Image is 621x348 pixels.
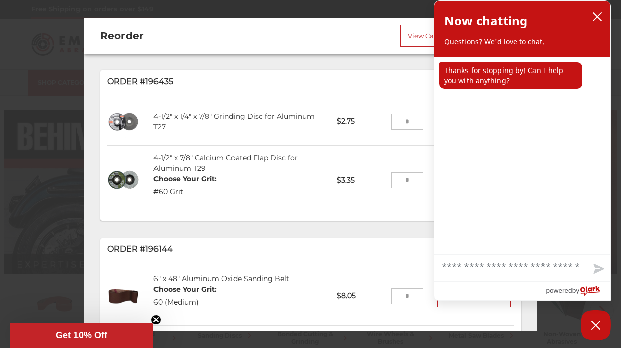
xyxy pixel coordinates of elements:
[153,274,289,283] a: 6" x 48" Aluminum Oxide Sanding Belt
[546,282,610,300] a: Powered by Olark
[439,62,582,89] p: Thanks for stopping by! Can I help you with anything?
[434,57,610,254] div: chat
[100,28,266,43] h2: Reorder
[56,330,107,340] span: Get 10% Off
[107,106,140,138] img: 4-1/2
[581,310,611,340] button: Close Chatbox
[153,153,298,173] a: 4-1/2" x 7/8" Calcium Coated Flap Disc for Aluminum T29
[153,187,217,197] dd: #60 Grit
[330,109,391,134] p: $2.75
[107,76,514,88] p: Order #196435
[572,284,579,297] span: by
[330,284,391,308] p: $8.05
[330,168,391,193] p: $3.35
[10,323,153,348] div: Get 10% OffClose teaser
[546,284,572,297] span: powered
[153,112,315,131] a: 4-1/2" x 1/4" x 7/8" Grinding Disc for Aluminum T27
[589,9,605,24] button: close chatbox
[153,174,217,184] dt: Choose Your Grit:
[107,164,140,197] img: 4-1/2
[585,258,610,281] button: Send message
[437,285,511,307] button: Add to Cart
[400,25,446,47] a: View Cart
[107,280,140,312] img: 6
[153,297,217,308] dd: 60 (Medium)
[444,11,527,31] h2: Now chatting
[151,315,161,325] button: Close teaser
[107,243,514,255] p: Order #196144
[444,37,600,47] p: Questions? We'd love to chat.
[153,284,217,295] dt: Choose Your Grit:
